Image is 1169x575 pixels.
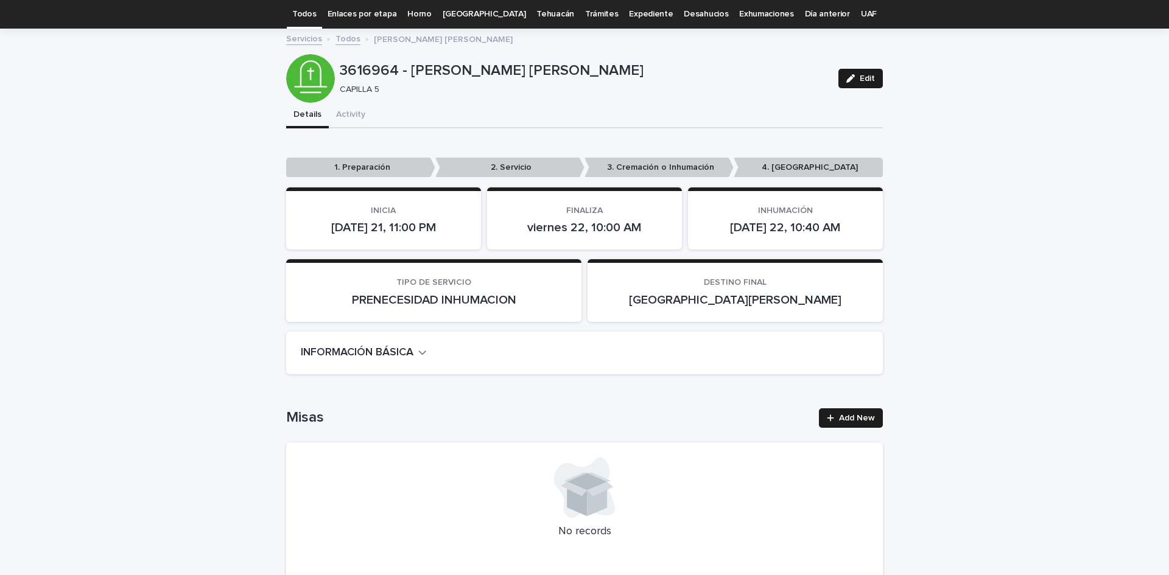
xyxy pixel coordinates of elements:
p: 3. Cremación o Inhumación [584,158,734,178]
span: Add New [839,414,875,422]
p: 2. Servicio [435,158,584,178]
p: 4. [GEOGRAPHIC_DATA] [734,158,883,178]
span: TIPO DE SERVICIO [396,278,471,287]
a: Todos [335,31,360,45]
span: INICIA [371,206,396,215]
p: 3616964 - [PERSON_NAME] [PERSON_NAME] [340,62,829,80]
a: Servicios [286,31,322,45]
p: [DATE] 21, 11:00 PM [301,220,466,235]
p: [PERSON_NAME] [PERSON_NAME] [374,32,513,45]
h2: INFORMACIÓN BÁSICA [301,346,413,360]
button: Activity [329,103,373,128]
p: viernes 22, 10:00 AM [502,220,667,235]
button: Edit [838,69,883,88]
p: CAPILLA 5 [340,85,824,95]
span: FINALIZA [566,206,603,215]
p: [GEOGRAPHIC_DATA][PERSON_NAME] [602,293,868,307]
span: INHUMACIÓN [758,206,813,215]
button: Details [286,103,329,128]
span: DESTINO FINAL [704,278,767,287]
span: Edit [860,74,875,83]
button: INFORMACIÓN BÁSICA [301,346,427,360]
p: 1. Preparación [286,158,435,178]
p: PRENECESIDAD INHUMACION [301,293,567,307]
h1: Misas [286,409,812,427]
a: Add New [819,408,883,428]
p: [DATE] 22, 10:40 AM [703,220,868,235]
p: No records [301,525,868,538]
